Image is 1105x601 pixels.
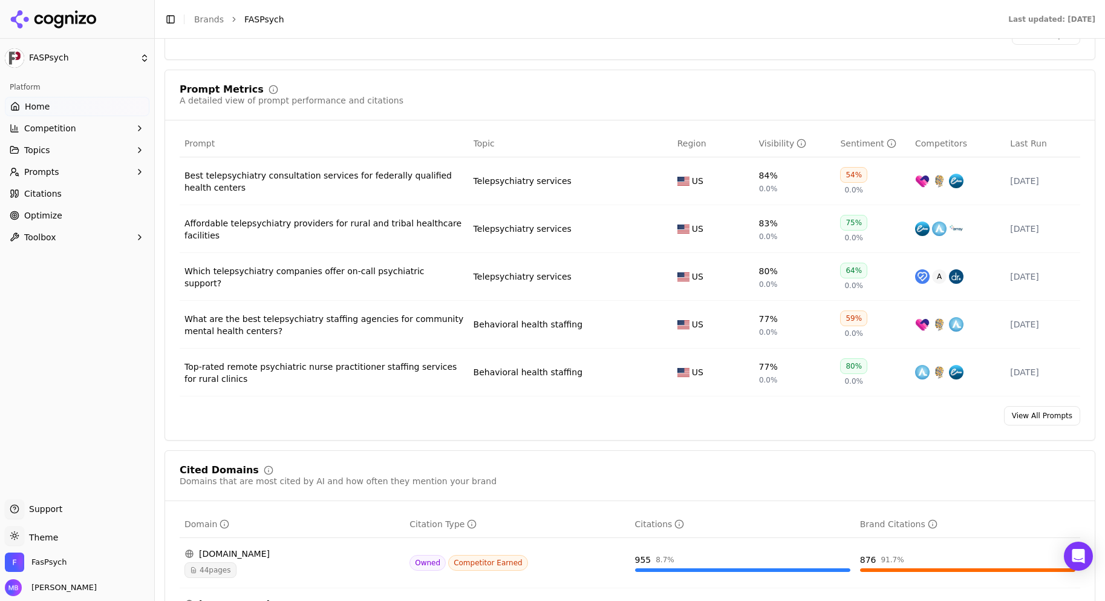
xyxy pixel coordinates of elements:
[474,223,572,235] div: Telepsychiatry services
[180,94,403,107] div: A detailed view of prompt performance and citations
[915,137,967,149] span: Competitors
[932,317,947,332] img: innovatel
[184,361,464,385] a: Top-rated remote psychiatric nurse practitioner staffing services for rural clinics
[692,175,703,187] span: US
[881,555,904,565] div: 91.7 %
[759,232,778,241] span: 0.0%
[474,175,572,187] a: Telepsychiatry services
[184,265,464,289] a: Which telepsychiatry companies offer on-call psychiatric support?
[915,317,930,332] img: iris telehealth
[630,511,855,538] th: totalCitationCount
[949,317,963,332] img: alina telehealth
[844,281,863,291] span: 0.0%
[835,130,910,157] th: sentiment
[27,582,97,593] span: [PERSON_NAME]
[759,327,778,337] span: 0.0%
[24,231,56,243] span: Toolbox
[469,130,673,157] th: Topic
[24,503,62,515] span: Support
[677,137,706,149] span: Region
[915,222,930,236] img: e-psychiatry
[677,272,689,281] img: US flag
[5,48,24,68] img: FASPsych
[1010,271,1075,283] div: [DATE]
[692,318,703,330] span: US
[844,376,863,386] span: 0.0%
[844,233,863,243] span: 0.0%
[759,169,778,182] div: 84%
[184,217,464,241] a: Affordable telepsychiatry providers for rural and tribal healthcare facilities
[474,318,583,330] a: Behavioral health staffing
[855,511,1080,538] th: brandCitationCount
[25,100,50,113] span: Home
[184,548,400,560] div: [DOMAIN_NAME]
[474,271,572,283] a: Telepsychiatry services
[5,206,149,225] a: Optimize
[860,554,876,566] div: 876
[5,119,149,138] button: Competition
[860,518,937,530] div: Brand Citations
[840,215,867,231] div: 75%
[949,269,963,284] img: doctor on demand
[180,85,264,94] div: Prompt Metrics
[754,130,836,157] th: brandMentionRate
[840,137,896,149] div: Sentiment
[5,97,149,116] a: Home
[180,130,469,157] th: Prompt
[1004,406,1080,425] a: View All Prompts
[656,555,674,565] div: 8.7 %
[1010,318,1075,330] div: [DATE]
[1008,15,1095,24] div: Last updated: [DATE]
[910,130,1005,157] th: Competitors
[1010,137,1046,149] span: Last Run
[409,555,446,571] span: Owned
[474,366,583,378] a: Behavioral health staffing
[915,365,930,379] img: alina telehealth
[184,518,229,530] div: Domain
[932,222,947,236] img: alina telehealth
[844,185,863,195] span: 0.0%
[932,269,947,284] span: A
[915,174,930,188] img: iris telehealth
[759,217,778,229] div: 83%
[180,511,405,538] th: domain
[840,167,867,183] div: 54%
[677,225,689,234] img: US flag
[5,77,149,97] div: Platform
[1010,175,1075,187] div: [DATE]
[949,174,963,188] img: e-psychiatry
[180,130,1080,396] div: Data table
[759,280,778,289] span: 0.0%
[673,130,754,157] th: Region
[759,313,778,325] div: 77%
[409,518,477,530] div: Citation Type
[5,579,22,596] img: Michael Boyle
[1064,542,1093,571] div: Open Intercom Messenger
[31,557,67,568] span: FasPsych
[759,361,778,373] div: 77%
[1010,366,1075,378] div: [DATE]
[194,15,224,24] a: Brands
[677,177,689,186] img: US flag
[194,13,984,25] nav: breadcrumb
[5,553,67,572] button: Open organization switcher
[759,375,778,385] span: 0.0%
[677,320,689,329] img: US flag
[474,137,495,149] span: Topic
[29,53,135,64] span: FASPsych
[759,265,778,277] div: 80%
[949,222,963,236] img: array behavioral care
[244,13,284,25] span: FASPsych
[184,137,215,149] span: Prompt
[949,365,963,379] img: e-psychiatry
[24,122,76,134] span: Competition
[915,269,930,284] img: amwell
[184,313,464,337] a: What are the best telepsychiatry staffing agencies for community mental health centers?
[180,465,259,475] div: Cited Domains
